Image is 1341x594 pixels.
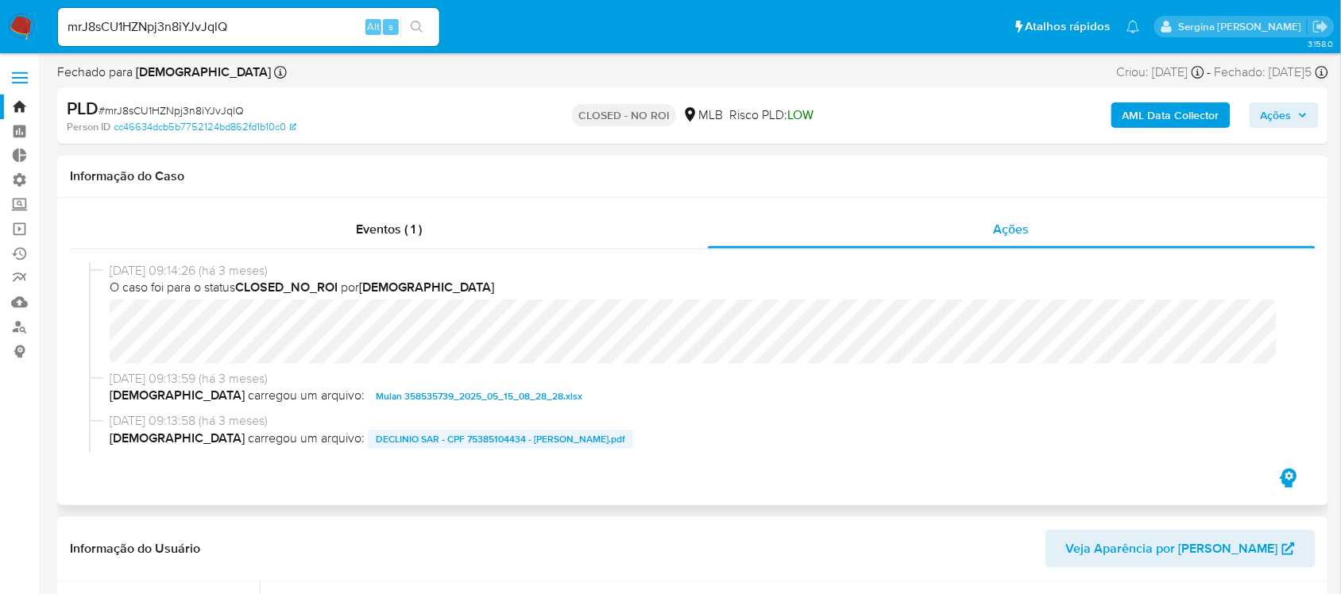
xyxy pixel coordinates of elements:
span: Risco PLD: [729,106,813,124]
button: AML Data Collector [1111,102,1231,128]
p: CLOSED - NO ROI [572,104,676,126]
span: Mulan 358535739_2025_05_15_08_28_28.xlsx [376,387,582,406]
span: - [1208,64,1212,81]
input: Pesquise usuários ou casos... [58,17,439,37]
span: O caso foi para o status por [110,279,1290,296]
a: Notificações [1127,20,1140,33]
button: Mulan 358535739_2025_05_15_08_28_28.xlsx [368,387,590,406]
span: [DATE] 09:13:59 (há 3 meses) [110,370,1290,388]
a: Sair [1312,18,1329,35]
span: Fechado para [57,64,271,81]
span: # mrJ8sCU1HZNpj3n8iYJvJqlQ [99,102,244,118]
button: Veja Aparência por [PERSON_NAME] [1045,530,1316,568]
button: search-icon [400,16,433,38]
span: carregou um arquivo: [248,430,365,449]
div: MLB [682,106,723,124]
b: [DEMOGRAPHIC_DATA] [110,430,245,449]
span: DECLINIO SAR - CPF 75385104434 - [PERSON_NAME].pdf [376,430,625,449]
span: [DATE] 09:14:26 (há 3 meses) [110,262,1290,280]
div: Fechado: [DATE]5 [1215,64,1328,81]
span: carregou um arquivo: [248,387,365,406]
button: Ações [1250,102,1319,128]
b: PLD [67,95,99,121]
span: [DATE] 09:13:58 (há 3 meses) [110,412,1290,430]
b: [DEMOGRAPHIC_DATA] [110,387,245,406]
div: Criou: [DATE] [1117,64,1204,81]
span: s [388,19,393,34]
a: cc46634dcb5b7752124bd862fd1b10c0 [114,120,296,134]
b: AML Data Collector [1123,102,1219,128]
b: CLOSED_NO_ROI [235,278,338,296]
h1: Informação do Caso [70,168,1316,184]
span: Eventos ( 1 ) [356,220,422,238]
span: LOW [787,106,813,124]
b: Person ID [67,120,110,134]
span: Ações [1261,102,1292,128]
p: sergina.neta@mercadolivre.com [1178,19,1307,34]
span: Atalhos rápidos [1026,18,1111,35]
button: DECLINIO SAR - CPF 75385104434 - [PERSON_NAME].pdf [368,430,633,449]
span: Ações [994,220,1030,238]
b: [DEMOGRAPHIC_DATA] [133,63,271,81]
span: Veja Aparência por [PERSON_NAME] [1066,530,1278,568]
span: Alt [367,19,380,34]
h1: Informação do Usuário [70,541,200,557]
b: [DEMOGRAPHIC_DATA] [359,278,494,296]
